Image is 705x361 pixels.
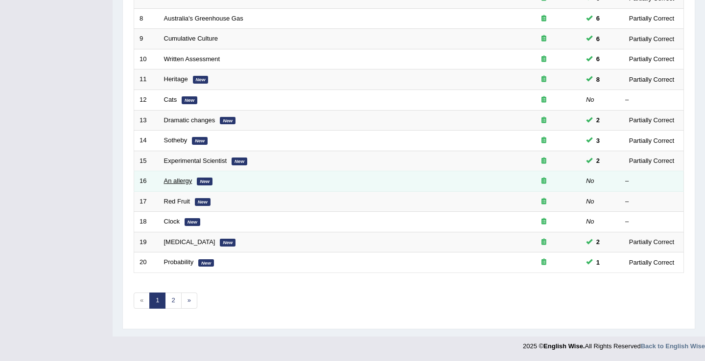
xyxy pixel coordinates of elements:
a: Experimental Scientist [164,157,227,164]
span: You can still take this question [592,135,604,146]
div: Exam occurring question [513,177,575,186]
td: 13 [134,110,159,131]
td: 8 [134,8,159,29]
a: [MEDICAL_DATA] [164,238,215,246]
a: Australia's Greenhouse Gas [164,15,243,22]
span: You can still take this question [592,54,604,64]
div: Partially Correct [625,34,678,44]
em: New [185,218,200,226]
td: 12 [134,90,159,110]
div: Exam occurring question [513,55,575,64]
em: New [232,158,247,165]
a: Clock [164,218,180,225]
div: Exam occurring question [513,258,575,267]
div: Partially Correct [625,54,678,64]
span: You can still take this question [592,156,604,166]
strong: English Wise. [543,342,585,350]
td: 10 [134,49,159,69]
a: » [181,293,197,309]
div: Exam occurring question [513,75,575,84]
div: Exam occurring question [513,197,575,206]
span: You can still take this question [592,13,604,23]
span: « [134,293,150,309]
div: Exam occurring question [513,116,575,125]
span: You can still take this question [592,34,604,44]
em: New [220,239,235,247]
span: You can still take this question [592,257,604,268]
div: Exam occurring question [513,95,575,105]
td: 20 [134,252,159,273]
div: – [625,197,678,206]
td: 16 [134,171,159,192]
em: New [192,137,208,145]
div: Exam occurring question [513,157,575,166]
div: Exam occurring question [513,136,575,145]
div: Exam occurring question [513,238,575,247]
a: Back to English Wise [641,342,705,350]
div: Partially Correct [625,74,678,85]
em: No [586,198,594,205]
em: New [197,178,212,185]
div: Partially Correct [625,115,678,125]
div: – [625,177,678,186]
em: New [182,96,197,104]
td: 15 [134,151,159,171]
a: Probability [164,258,194,266]
a: 1 [149,293,165,309]
a: Red Fruit [164,198,190,205]
td: 19 [134,232,159,252]
div: Partially Correct [625,13,678,23]
a: Written Assessment [164,55,220,63]
td: 17 [134,191,159,212]
div: Exam occurring question [513,34,575,44]
em: New [198,259,214,267]
div: Partially Correct [625,257,678,268]
div: 2025 © All Rights Reserved [523,337,705,351]
a: Sotheby [164,136,188,144]
a: Heritage [164,75,188,83]
a: Dramatic changes [164,116,215,124]
span: You can still take this question [592,115,604,125]
a: 2 [165,293,181,309]
em: New [220,117,235,125]
div: Partially Correct [625,156,678,166]
a: Cats [164,96,177,103]
a: Cumulative Culture [164,35,218,42]
em: No [586,177,594,184]
span: You can still take this question [592,237,604,247]
td: 14 [134,131,159,151]
td: 9 [134,29,159,49]
em: New [193,76,209,84]
div: Exam occurring question [513,14,575,23]
td: 18 [134,212,159,232]
em: New [195,198,211,206]
a: An allergy [164,177,192,184]
em: No [586,96,594,103]
span: You can still take this question [592,74,604,85]
td: 11 [134,69,159,90]
div: Exam occurring question [513,217,575,226]
div: – [625,95,678,105]
em: No [586,218,594,225]
div: Partially Correct [625,135,678,146]
div: Partially Correct [625,237,678,247]
div: – [625,217,678,226]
